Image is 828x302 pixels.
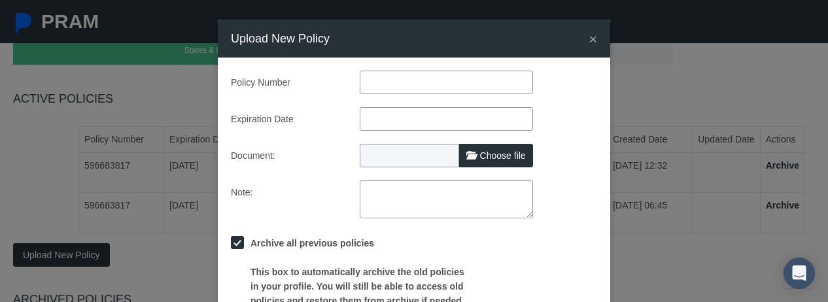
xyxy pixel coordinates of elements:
label: Expiration Date [221,107,350,131]
div: Open Intercom Messenger [784,258,815,289]
button: Close [589,32,597,46]
span: Choose file [480,150,526,161]
label: Note: [221,180,350,218]
h4: Upload New Policy [231,29,330,48]
span: × [589,31,597,46]
label: Document: [221,144,350,167]
label: Policy Number [221,71,350,94]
